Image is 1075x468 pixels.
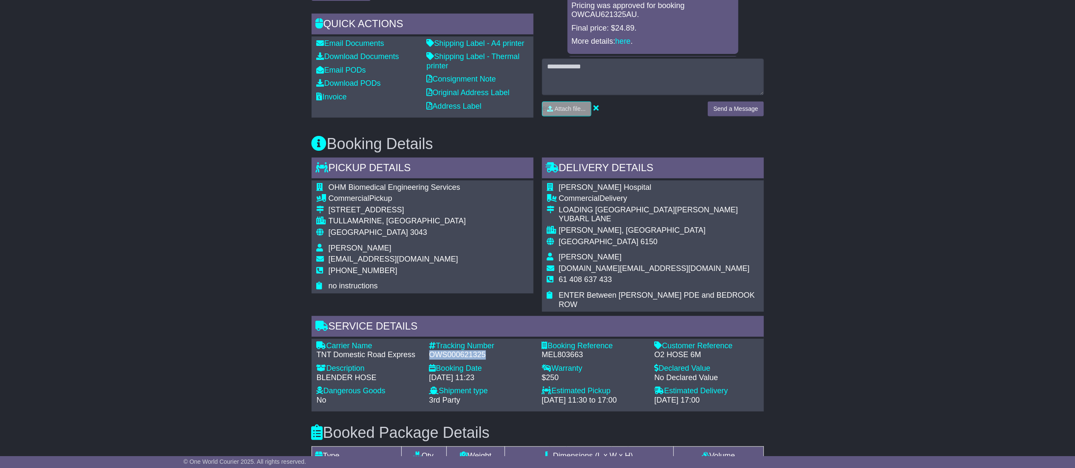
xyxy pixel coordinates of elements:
[329,206,466,215] div: [STREET_ADDRESS]
[427,52,520,70] a: Shipping Label - Thermal printer
[429,350,533,360] div: OWS000621325
[329,194,369,203] span: Commercial
[312,424,764,441] h3: Booked Package Details
[505,447,673,465] td: Dimensions (L x W x H)
[559,275,612,284] span: 61 408 637 433
[655,396,759,405] div: [DATE] 17:00
[427,102,482,110] a: Address Label
[429,364,533,373] div: Booking Date
[655,386,759,396] div: Estimated Delivery
[312,447,402,465] td: Type
[542,396,646,405] div: [DATE] 11:30 to 17:00
[317,386,421,396] div: Dangerous Goods
[312,316,764,339] div: Service Details
[447,447,505,465] td: Weight
[559,253,622,261] span: [PERSON_NAME]
[655,373,759,383] div: No Declared Value
[317,93,347,101] a: Invoice
[329,244,391,252] span: [PERSON_NAME]
[427,88,510,97] a: Original Address Label
[559,226,759,235] div: [PERSON_NAME], [GEOGRAPHIC_DATA]
[559,237,638,246] span: [GEOGRAPHIC_DATA]
[572,1,734,20] p: Pricing was approved for booking OWCAU621325AU.
[559,206,759,215] div: LOADING [GEOGRAPHIC_DATA][PERSON_NAME]
[329,282,378,290] span: no instructions
[329,217,466,226] div: TULLAMARINE, [GEOGRAPHIC_DATA]
[329,228,408,237] span: [GEOGRAPHIC_DATA]
[317,364,421,373] div: Description
[559,183,652,192] span: [PERSON_NAME] Hospital
[542,341,646,351] div: Booking Reference
[429,386,533,396] div: Shipment type
[559,264,750,273] span: [DOMAIN_NAME][EMAIL_ADDRESS][DOMAIN_NAME]
[559,291,755,309] span: ENTER Between [PERSON_NAME] PDE and BEDROOK ROW
[427,39,525,48] a: Shipping Label - A4 printer
[317,373,421,383] div: BLENDER HOSE
[317,39,384,48] a: Email Documents
[572,37,734,46] p: More details: .
[312,14,533,37] div: Quick Actions
[708,101,763,116] button: Send a Message
[317,396,326,404] span: No
[317,341,421,351] div: Carrier Name
[427,75,496,83] a: Consignment Note
[184,458,306,465] span: © One World Courier 2025. All rights reserved.
[559,214,759,224] div: YUBARL LANE
[542,350,646,360] div: MEL803663
[572,24,734,33] p: Final price: $24.89.
[673,447,763,465] td: Volume
[429,396,460,404] span: 3rd Party
[329,266,397,275] span: [PHONE_NUMBER]
[317,52,399,61] a: Download Documents
[329,194,466,203] div: Pickup
[542,373,646,383] div: $250
[410,228,427,237] span: 3043
[329,183,460,192] span: OHM Biomedical Engineering Services
[542,364,646,373] div: Warranty
[559,194,600,203] span: Commercial
[317,79,381,87] a: Download PODs
[641,237,658,246] span: 6150
[542,386,646,396] div: Estimated Pickup
[429,341,533,351] div: Tracking Number
[402,447,447,465] td: Qty.
[312,135,764,152] h3: Booking Details
[317,350,421,360] div: TNT Domestic Road Express
[542,158,764,180] div: Delivery Details
[655,341,759,351] div: Customer Reference
[559,194,759,203] div: Delivery
[329,255,458,263] span: [EMAIL_ADDRESS][DOMAIN_NAME]
[312,158,533,180] div: Pickup Details
[429,373,533,383] div: [DATE] 11:23
[655,350,759,360] div: O2 HOSE 6M
[317,66,366,74] a: Email PODs
[616,37,631,45] a: here
[655,364,759,373] div: Declared Value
